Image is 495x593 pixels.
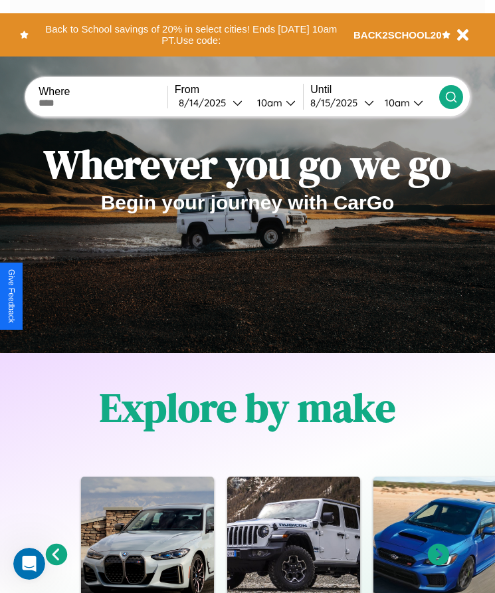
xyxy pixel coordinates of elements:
[310,84,439,96] label: Until
[247,96,304,110] button: 10am
[175,96,247,110] button: 8/14/2025
[378,96,413,109] div: 10am
[7,269,16,323] div: Give Feedback
[13,548,45,580] iframe: Intercom live chat
[250,96,286,109] div: 10am
[374,96,439,110] button: 10am
[100,380,395,435] h1: Explore by make
[179,96,233,109] div: 8 / 14 / 2025
[175,84,304,96] label: From
[39,86,167,98] label: Where
[29,20,353,50] button: Back to School savings of 20% in select cities! Ends [DATE] 10am PT.Use code:
[310,96,364,109] div: 8 / 15 / 2025
[353,29,442,41] b: BACK2SCHOOL20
